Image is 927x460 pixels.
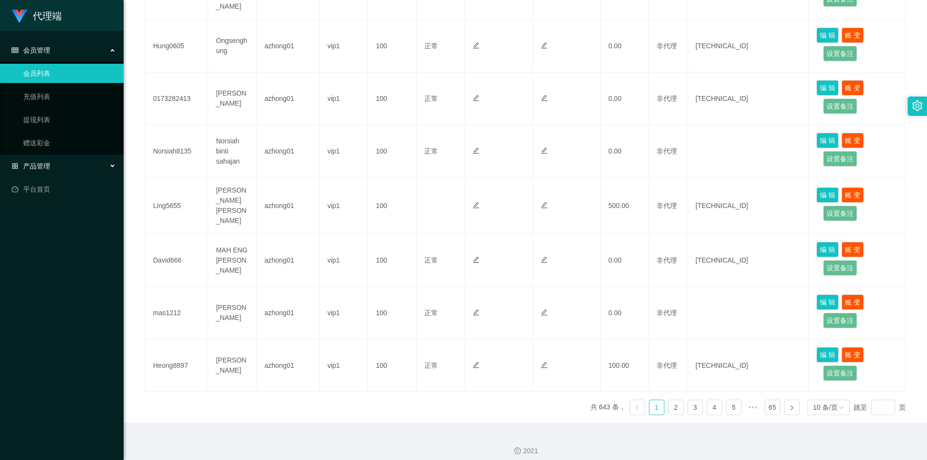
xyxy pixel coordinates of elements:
[12,10,27,23] img: logo.9652507e.png
[842,242,864,257] button: 账 变
[320,339,368,392] td: vip1
[727,400,741,415] a: 5
[473,256,479,263] i: 图标: edit
[816,133,839,148] button: 编 辑
[688,234,809,287] td: [TECHNICAL_ID]
[842,294,864,310] button: 账 变
[813,400,838,415] div: 10 条/页
[368,20,416,72] td: 100
[688,178,809,234] td: [TECHNICAL_ID]
[707,400,722,415] li: 4
[765,400,780,415] a: 65
[842,133,864,148] button: 账 变
[601,125,649,178] td: 0.00
[473,202,479,209] i: 图标: edit
[257,20,320,72] td: azhong01
[424,362,438,369] span: 正常
[23,133,116,153] a: 赠送彩金
[208,339,256,392] td: [PERSON_NAME]
[320,20,368,72] td: vip1
[854,400,906,415] div: 跳至 页
[208,125,256,178] td: Norsiah binti sahajan
[541,256,548,263] i: 图标: edit
[320,178,368,234] td: vip1
[541,202,548,209] i: 图标: edit
[145,178,208,234] td: Ling5655
[842,80,864,96] button: 账 变
[208,287,256,339] td: [PERSON_NAME]
[257,178,320,234] td: azhong01
[320,287,368,339] td: vip1
[473,147,479,154] i: 图标: edit
[145,287,208,339] td: mas1212
[424,147,438,155] span: 正常
[842,187,864,203] button: 账 变
[823,98,857,114] button: 设置备注
[541,309,548,316] i: 图标: edit
[842,28,864,43] button: 账 变
[912,100,923,111] i: 图标: setting
[473,95,479,101] i: 图标: edit
[707,400,722,415] a: 4
[424,42,438,50] span: 正常
[601,287,649,339] td: 0.00
[649,400,664,415] a: 1
[601,178,649,234] td: 500.00
[320,125,368,178] td: vip1
[208,234,256,287] td: MAH ENG [PERSON_NAME]
[473,362,479,368] i: 图标: edit
[541,147,548,154] i: 图标: edit
[657,202,677,209] span: 非代理
[257,234,320,287] td: azhong01
[257,287,320,339] td: azhong01
[823,365,857,381] button: 设置备注
[12,162,50,170] span: 产品管理
[368,125,416,178] td: 100
[23,87,116,106] a: 充值列表
[12,46,50,54] span: 会员管理
[368,72,416,125] td: 100
[601,20,649,72] td: 0.00
[145,125,208,178] td: Norsiah8135
[208,72,256,125] td: [PERSON_NAME]
[12,47,18,54] i: 图标: table
[649,400,664,415] li: 1
[473,42,479,49] i: 图标: edit
[424,95,438,102] span: 正常
[657,95,677,102] span: 非代理
[657,42,677,50] span: 非代理
[688,339,809,392] td: [TECHNICAL_ID]
[816,242,839,257] button: 编 辑
[634,405,640,411] i: 图标: left
[257,72,320,125] td: azhong01
[816,187,839,203] button: 编 辑
[823,260,857,276] button: 设置备注
[816,80,839,96] button: 编 辑
[33,0,62,31] h1: 代理端
[424,256,438,264] span: 正常
[816,294,839,310] button: 编 辑
[789,405,795,411] i: 图标: right
[131,446,919,456] div: 2021
[320,72,368,125] td: vip1
[368,287,416,339] td: 100
[842,347,864,362] button: 账 变
[823,313,857,328] button: 设置备注
[657,147,677,155] span: 非代理
[669,400,683,415] a: 2
[541,95,548,101] i: 图标: edit
[208,178,256,234] td: [PERSON_NAME] [PERSON_NAME]
[765,400,780,415] li: 65
[145,72,208,125] td: 0173282413
[145,339,208,392] td: Heong8897
[601,339,649,392] td: 100.00
[816,347,839,362] button: 编 辑
[368,178,416,234] td: 100
[657,362,677,369] span: 非代理
[541,42,548,49] i: 图标: edit
[12,12,62,19] a: 代理端
[368,234,416,287] td: 100
[745,400,761,415] span: •••
[688,400,703,415] li: 3
[726,400,742,415] li: 5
